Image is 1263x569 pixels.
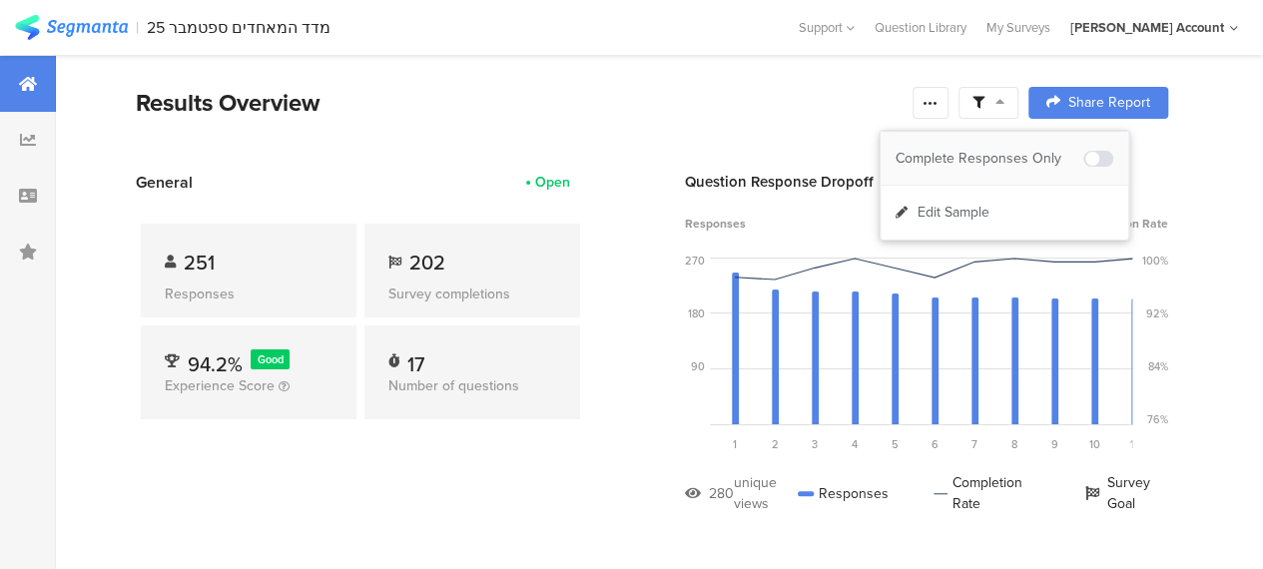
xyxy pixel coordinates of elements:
[865,18,976,37] a: Question Library
[976,18,1060,37] a: My Surveys
[798,472,889,514] div: Responses
[1148,358,1168,374] div: 84%
[799,12,855,43] div: Support
[1011,436,1017,452] span: 8
[147,18,330,37] div: מדד המאחדים ספטמבר 25
[685,253,705,269] div: 270
[934,472,1039,514] div: Completion Rate
[184,248,215,278] span: 251
[932,436,939,452] span: 6
[165,284,332,304] div: Responses
[918,203,989,223] span: Edit Sample
[852,436,858,452] span: 4
[1070,18,1224,37] div: [PERSON_NAME] Account
[1146,305,1168,321] div: 92%
[812,436,818,452] span: 3
[772,436,779,452] span: 2
[1089,436,1100,452] span: 10
[15,15,128,40] img: segmanta logo
[733,436,737,452] span: 1
[1147,411,1168,427] div: 76%
[136,171,193,194] span: General
[896,149,1083,169] div: Complete Responses Only
[685,171,1168,193] div: Question Response Dropoff
[258,351,284,367] span: Good
[709,483,734,504] div: 280
[691,358,705,374] div: 90
[388,375,519,396] span: Number of questions
[734,472,798,514] div: unique views
[685,215,746,233] span: Responses
[1084,472,1168,514] div: Survey Goal
[165,375,275,396] span: Experience Score
[971,436,977,452] span: 7
[409,248,445,278] span: 202
[388,284,556,304] div: Survey completions
[688,305,705,321] div: 180
[188,349,243,379] span: 94.2%
[1142,253,1168,269] div: 100%
[1051,436,1058,452] span: 9
[136,85,903,121] div: Results Overview
[1068,96,1150,110] span: Share Report
[136,16,139,39] div: |
[892,436,899,452] span: 5
[1130,436,1138,452] span: 11
[535,172,570,193] div: Open
[407,349,424,369] div: 17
